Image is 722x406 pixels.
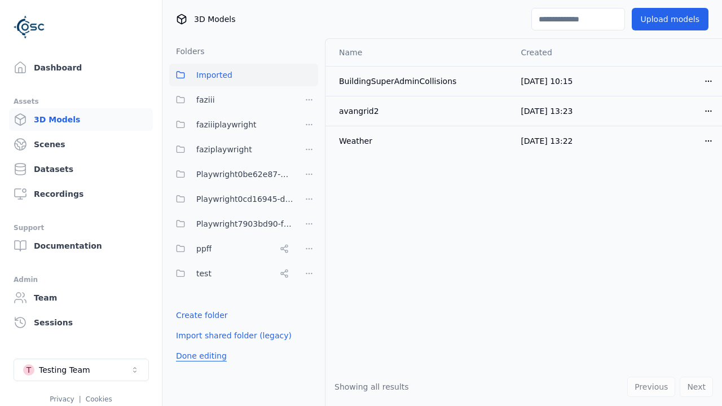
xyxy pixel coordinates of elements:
[521,107,573,116] span: [DATE] 13:23
[14,11,45,43] img: Logo
[196,118,257,131] span: faziiiplaywright
[79,395,81,403] span: |
[169,46,205,57] h3: Folders
[169,64,318,86] button: Imported
[196,217,293,231] span: Playwright7903bd90-f1ee-40e5-8689-7a943bbd43ef
[169,138,293,161] button: faziplaywright
[169,163,293,186] button: Playwright0be62e87-7c85-4b44-bc0f-c94be99c8b7e
[196,143,252,156] span: faziplaywright
[196,68,232,82] span: Imported
[23,364,34,376] div: T
[14,273,148,286] div: Admin
[169,262,293,285] button: test
[196,192,293,206] span: Playwright0cd16945-d24c-45f9-a8ba-c74193e3fd84
[169,305,235,325] button: Create folder
[9,108,153,131] a: 3D Models
[169,213,293,235] button: Playwright7903bd90-f1ee-40e5-8689-7a943bbd43ef
[169,325,298,346] button: Import shared folder (legacy)
[169,346,234,366] button: Done editing
[9,56,153,79] a: Dashboard
[339,105,503,117] div: avangrid2
[169,89,293,111] button: faziii
[339,76,503,87] div: BuildingSuperAdminCollisions
[14,95,148,108] div: Assets
[169,237,293,260] button: ppff
[9,286,153,309] a: Team
[196,267,212,280] span: test
[521,77,573,86] span: [DATE] 10:15
[9,311,153,334] a: Sessions
[334,382,409,391] span: Showing all results
[632,8,708,30] button: Upload models
[14,221,148,235] div: Support
[169,188,293,210] button: Playwright0cd16945-d24c-45f9-a8ba-c74193e3fd84
[50,395,74,403] a: Privacy
[14,359,149,381] button: Select a workspace
[9,235,153,257] a: Documentation
[521,136,573,145] span: [DATE] 13:22
[9,133,153,156] a: Scenes
[339,135,503,147] div: Weather
[325,39,512,66] th: Name
[39,364,90,376] div: Testing Team
[176,330,292,341] a: Import shared folder (legacy)
[9,183,153,205] a: Recordings
[86,395,112,403] a: Cookies
[512,39,617,66] th: Created
[176,310,228,321] a: Create folder
[196,93,215,107] span: faziii
[194,14,235,25] span: 3D Models
[169,113,293,136] button: faziiiplaywright
[196,167,293,181] span: Playwright0be62e87-7c85-4b44-bc0f-c94be99c8b7e
[196,242,212,255] span: ppff
[9,158,153,180] a: Datasets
